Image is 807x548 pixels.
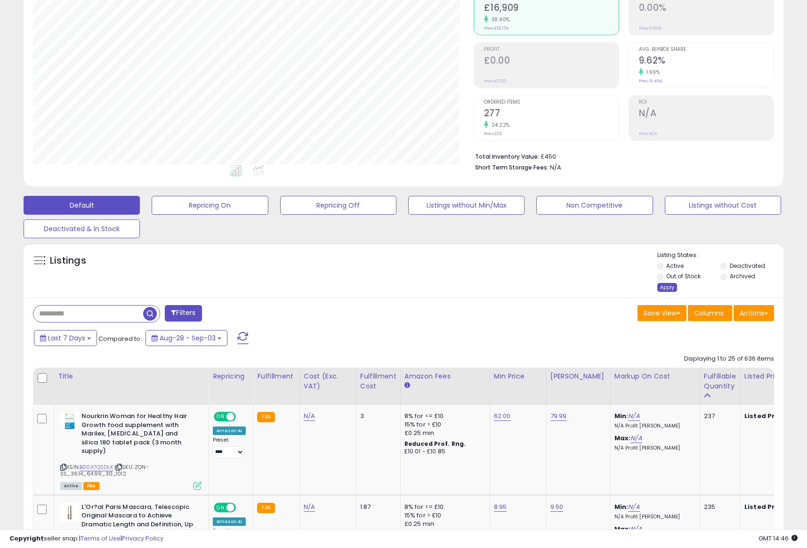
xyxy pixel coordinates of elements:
h2: 9.62% [639,55,774,68]
p: N/A Profit [PERSON_NAME] [614,514,693,520]
span: Profit [484,47,619,52]
button: Deactivated & In Stock [24,219,140,238]
a: N/A [628,502,639,512]
p: N/A Profit [PERSON_NAME] [614,423,693,429]
p: N/A Profit [PERSON_NAME] [614,445,693,451]
label: Active [666,262,684,270]
div: Displaying 1 to 25 of 636 items [684,355,774,363]
button: Columns [688,305,732,321]
b: Min: [614,502,629,511]
b: Listed Price: [744,502,787,511]
b: Min: [614,411,629,420]
div: Repricing [213,371,249,381]
p: Listing States: [657,251,783,260]
button: Repricing On [152,196,268,215]
a: 62.00 [494,411,511,421]
a: N/A [304,502,315,512]
label: Out of Stock [666,272,701,280]
h2: £0.00 [484,55,619,68]
img: 31GhsKAl67L._SL40_.jpg [60,503,79,522]
h2: 277 [484,108,619,121]
small: Prev: £12,174 [484,25,508,31]
a: B00A7QSDLK [80,463,113,471]
button: Aug-28 - Sep-03 [145,330,227,346]
th: The percentage added to the cost of goods (COGS) that forms the calculator for Min & Max prices. [610,368,700,405]
div: 235 [704,503,733,511]
button: Repricing Off [280,196,396,215]
div: 15% for > £10 [404,511,483,520]
h2: N/A [639,108,774,121]
small: 24.22% [488,121,510,129]
div: Fulfillable Quantity [704,371,736,391]
img: 41VwRIwpS6L._SL40_.jpg [60,412,79,431]
button: Listings without Cost [665,196,781,215]
button: Actions [734,305,774,321]
small: 38.90% [488,16,510,23]
b: Short Term Storage Fees: [475,163,549,171]
div: Fulfillment [257,371,295,381]
span: | SKU: ZON-SS_36.14_64.99_30_1012 [60,463,149,477]
span: N/A [550,163,561,172]
h5: Listings [50,254,86,267]
div: 8% for <= £10 [404,503,483,511]
span: ON [215,413,226,421]
div: Amazon AI [213,517,246,526]
span: All listings currently available for purchase on Amazon [60,482,82,490]
span: ON [215,503,226,511]
div: Markup on Cost [614,371,696,381]
b: Reduced Prof. Rng. [404,440,466,448]
a: Privacy Policy [122,534,163,543]
div: seller snap | | [9,534,163,543]
small: FBA [257,412,274,422]
div: 8% for <= £10 [404,412,483,420]
small: Prev: N/A [639,131,657,137]
a: N/A [628,411,639,421]
span: 2025-09-11 14:46 GMT [759,534,798,543]
div: 3 [360,412,393,420]
a: Terms of Use [81,534,121,543]
div: [PERSON_NAME] [550,371,606,381]
h2: 0.00% [639,2,774,15]
div: £0.25 min [404,429,483,437]
a: N/A [630,434,642,443]
span: OFF [234,413,250,421]
div: Cost (Exc. VAT) [304,371,352,391]
button: Listings without Min/Max [408,196,525,215]
span: Columns [694,308,724,318]
a: 79.99 [550,411,567,421]
span: FBA [83,482,99,490]
small: FBA [257,503,274,513]
div: 1.87 [360,503,393,511]
div: Amazon Fees [404,371,486,381]
button: Last 7 Days [34,330,97,346]
button: Default [24,196,140,215]
small: Prev: 223 [484,131,502,137]
li: £450 [475,150,767,161]
span: ROI [639,100,774,105]
span: Avg. Buybox Share [639,47,774,52]
b: Listed Price: [744,411,787,420]
div: Apply [657,283,677,292]
a: N/A [304,411,315,421]
strong: Copyright [9,534,44,543]
div: Preset: [213,437,246,458]
div: Amazon AI [213,427,246,435]
div: 15% for > £10 [404,420,483,429]
b: Total Inventory Value: [475,153,539,161]
small: Prev: 9.46% [639,78,662,84]
span: Ordered Items [484,100,619,105]
small: Amazon Fees. [404,381,410,390]
button: Non Competitive [536,196,653,215]
a: 8.95 [494,502,507,512]
div: £10.01 - £10.85 [404,448,483,456]
div: Fulfillment Cost [360,371,396,391]
label: Archived [730,272,755,280]
span: OFF [234,503,250,511]
div: Title [58,371,205,381]
h2: £16,909 [484,2,619,15]
div: 237 [704,412,733,420]
b: Nourkrin Woman for Healthy Hair Growth food supplement with Marilex, [MEDICAL_DATA] and silica 18... [81,412,196,458]
button: Save View [638,305,686,321]
button: Filters [165,305,202,322]
div: Min Price [494,371,542,381]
